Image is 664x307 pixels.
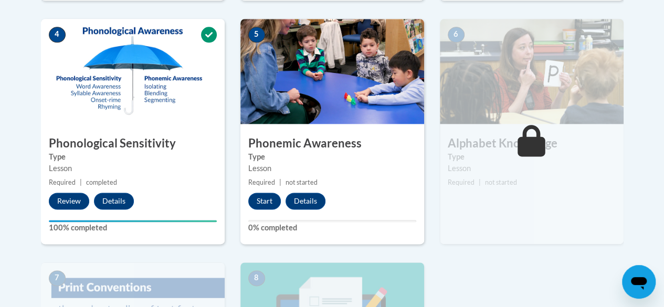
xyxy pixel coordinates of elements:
label: Type [248,151,416,163]
div: Lesson [448,163,616,174]
button: Details [286,193,325,209]
span: 5 [248,27,265,43]
span: 8 [248,270,265,286]
div: Lesson [248,163,416,174]
span: Required [448,178,475,186]
button: Details [94,193,134,209]
span: not started [485,178,517,186]
span: Required [248,178,275,186]
span: | [279,178,281,186]
button: Start [248,193,281,209]
h3: Alphabet Knowledge [440,135,624,152]
span: not started [286,178,318,186]
span: | [479,178,481,186]
span: completed [86,178,117,186]
span: | [80,178,82,186]
img: Course Image [440,19,624,124]
div: Lesson [49,163,217,174]
img: Course Image [41,19,225,124]
iframe: Button to launch messaging window [622,265,656,299]
img: Course Image [240,19,424,124]
h3: Phonemic Awareness [240,135,424,152]
span: 4 [49,27,66,43]
label: Type [448,151,616,163]
label: 100% completed [49,222,217,234]
span: Required [49,178,76,186]
span: 6 [448,27,465,43]
span: 7 [49,270,66,286]
h3: Phonological Sensitivity [41,135,225,152]
label: 0% completed [248,222,416,234]
label: Type [49,151,217,163]
button: Review [49,193,89,209]
div: Your progress [49,220,217,222]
